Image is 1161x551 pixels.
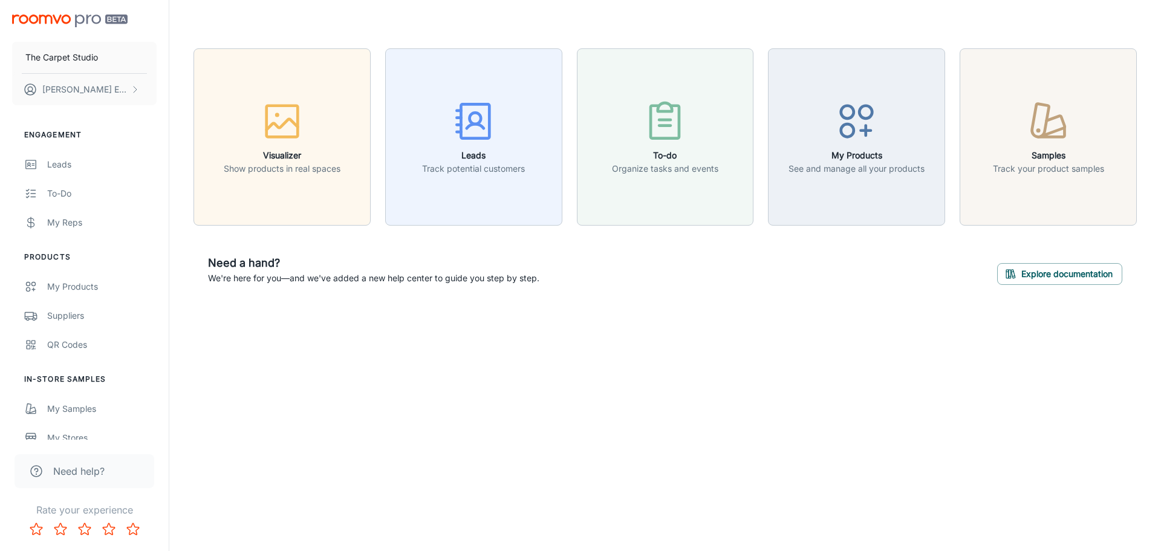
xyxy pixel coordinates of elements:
div: My Products [47,280,157,293]
button: The Carpet Studio [12,42,157,73]
button: LeadsTrack potential customers [385,48,562,226]
p: See and manage all your products [789,162,925,175]
h6: Samples [993,149,1104,162]
h6: Need a hand? [208,255,539,272]
a: My ProductsSee and manage all your products [768,130,945,142]
div: My Reps [47,216,157,229]
button: My ProductsSee and manage all your products [768,48,945,226]
h6: To-do [612,149,718,162]
img: Roomvo PRO Beta [12,15,128,27]
p: We're here for you—and we've added a new help center to guide you step by step. [208,272,539,285]
p: Track potential customers [422,162,525,175]
a: To-doOrganize tasks and events [577,130,754,142]
h6: Visualizer [224,149,340,162]
div: Leads [47,158,157,171]
p: The Carpet Studio [25,51,98,64]
a: Explore documentation [997,267,1122,279]
button: Explore documentation [997,263,1122,285]
button: VisualizerShow products in real spaces [193,48,371,226]
p: Track your product samples [993,162,1104,175]
div: QR Codes [47,338,157,351]
div: Suppliers [47,309,157,322]
p: [PERSON_NAME] Ewanik [42,83,128,96]
button: To-doOrganize tasks and events [577,48,754,226]
button: [PERSON_NAME] Ewanik [12,74,157,105]
h6: Leads [422,149,525,162]
div: To-do [47,187,157,200]
a: LeadsTrack potential customers [385,130,562,142]
a: SamplesTrack your product samples [960,130,1137,142]
p: Show products in real spaces [224,162,340,175]
h6: My Products [789,149,925,162]
button: SamplesTrack your product samples [960,48,1137,226]
p: Organize tasks and events [612,162,718,175]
